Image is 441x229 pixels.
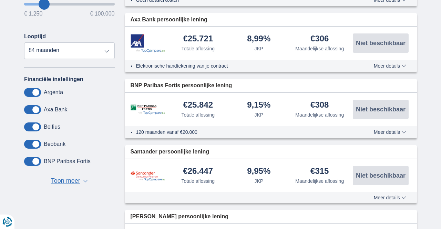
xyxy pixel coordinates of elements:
img: product.pl.alt BNP Paribas Fortis [131,104,165,114]
span: ▼ [83,180,88,182]
div: JKP [254,45,263,52]
span: Niet beschikbaar [356,40,406,46]
li: 120 maanden vanaf €20.000 [136,129,349,136]
div: 9,15% [247,101,270,110]
div: 9,95% [247,167,270,176]
span: Niet beschikbaar [356,172,406,179]
img: product.pl.alt Axa Bank [131,34,165,52]
span: Axa Bank persoonlijke lening [131,16,207,24]
li: Elektronische handtekening van je contract [136,62,349,69]
div: €25.721 [183,34,213,44]
div: €308 [310,101,329,110]
span: Meer details [374,130,406,135]
span: € 1.250 [24,11,42,17]
div: Maandelijkse aflossing [295,111,344,118]
div: Totale aflossing [181,45,215,52]
span: Santander persoonlijke lening [131,148,209,156]
span: € 100.000 [90,11,114,17]
label: BNP Paribas Fortis [44,158,91,165]
button: Niet beschikbaar [353,100,409,119]
img: product.pl.alt Santander [131,170,165,181]
div: Totale aflossing [181,111,215,118]
div: Totale aflossing [181,178,215,185]
div: €25.842 [183,101,213,110]
div: Maandelijkse aflossing [295,45,344,52]
div: Maandelijkse aflossing [295,178,344,185]
div: 8,99% [247,34,270,44]
button: Toon meer ▼ [49,176,90,186]
span: Toon meer [51,177,80,186]
div: €315 [310,167,329,176]
button: Niet beschikbaar [353,33,409,53]
label: Axa Bank [44,107,67,113]
button: Niet beschikbaar [353,166,409,185]
div: JKP [254,111,263,118]
button: Meer details [369,129,411,135]
button: Meer details [369,63,411,69]
input: wantToBorrow [24,3,115,6]
label: Looptijd [24,33,46,40]
label: Beobank [44,141,65,147]
span: Meer details [374,195,406,200]
div: €306 [310,34,329,44]
button: Meer details [369,195,411,200]
span: BNP Paribas Fortis persoonlijke lening [131,82,232,90]
label: Financiële instellingen [24,76,83,82]
span: Meer details [374,63,406,68]
span: Niet beschikbaar [356,106,406,112]
label: Argenta [44,89,63,96]
span: [PERSON_NAME] persoonlijke lening [131,213,228,221]
div: €26.447 [183,167,213,176]
label: Belfius [44,124,60,130]
div: JKP [254,178,263,185]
